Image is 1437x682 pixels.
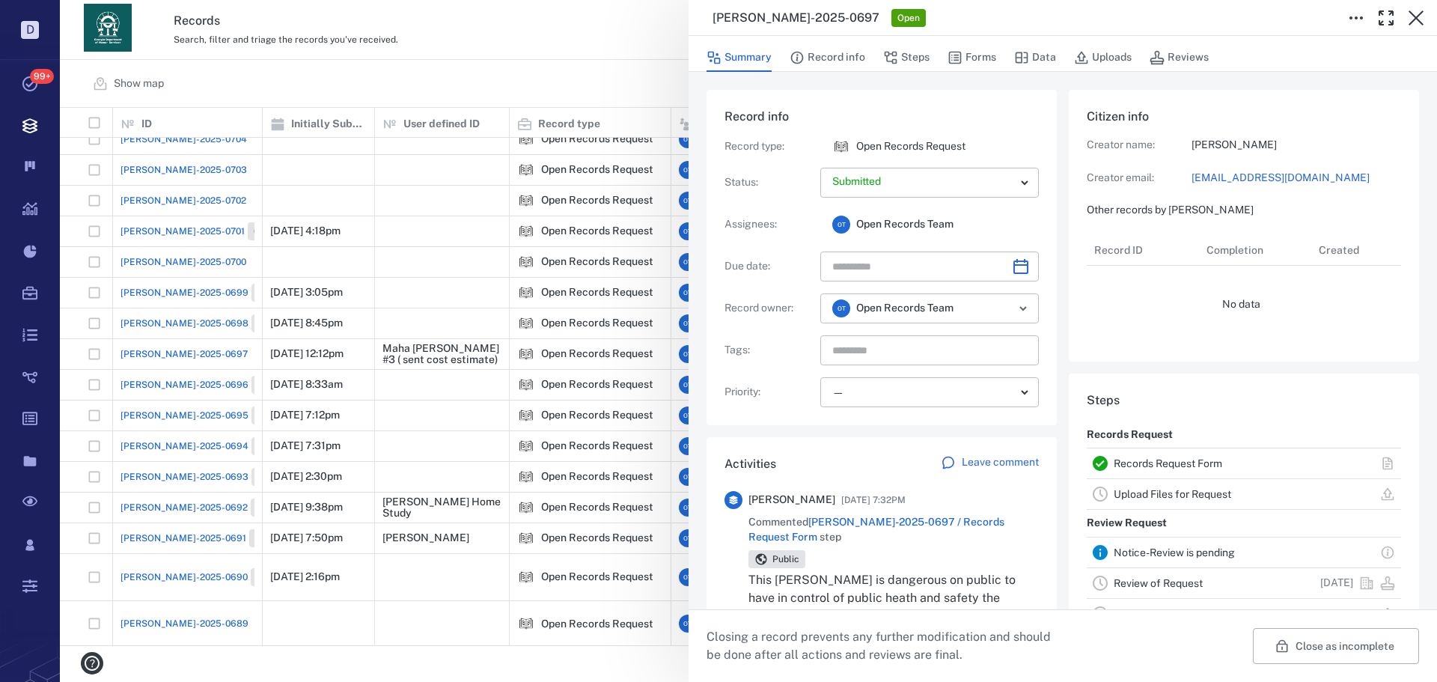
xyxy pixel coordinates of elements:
a: Third Party Upload [1114,608,1202,620]
a: Records Request Form [1114,457,1222,469]
a: Review of Request [1114,577,1203,589]
span: Help [34,10,64,24]
span: [DATE] 7:32PM [841,491,906,509]
p: Record owner : [724,301,814,316]
p: [DATE] [1341,606,1374,621]
div: Record ID [1087,235,1199,265]
p: Record type : [724,139,814,154]
div: Created [1319,229,1359,271]
a: [EMAIL_ADDRESS][DOMAIN_NAME] [1192,171,1401,186]
p: [DATE] [1320,576,1353,591]
div: Completion [1206,229,1263,271]
p: Priority : [724,385,814,400]
p: Tags : [724,343,814,358]
p: Closing a record prevents any further modification and should be done after all actions and revie... [707,628,1063,664]
button: Summary [707,43,772,72]
h6: Activities [724,455,776,473]
button: Steps [883,43,930,72]
span: Commented step [748,515,1039,544]
button: Close as incomplete [1253,628,1419,664]
p: [PERSON_NAME] [1192,138,1401,153]
h6: Record info [724,108,1039,126]
div: Citizen infoCreator name:[PERSON_NAME]Creator email:[EMAIL_ADDRESS][DOMAIN_NAME]Other records by ... [1069,90,1419,374]
span: Open Records Team [856,217,954,232]
div: Open Records Request [832,138,850,156]
h6: Steps [1087,392,1401,409]
span: 99+ [30,69,54,84]
div: — [832,384,1015,401]
p: Status : [724,175,814,190]
button: Uploads [1074,43,1132,72]
button: Toggle to Edit Boxes [1341,3,1371,33]
div: Record ID [1094,229,1143,271]
a: [PERSON_NAME]-2025-0697 / Records Request Form [748,516,1004,543]
button: Close [1401,3,1431,33]
button: Data [1014,43,1056,72]
p: Creator name: [1087,138,1192,153]
div: O T [832,216,850,234]
div: O T [832,299,850,317]
button: Record info [790,43,865,72]
img: icon Open Records Request [832,138,850,156]
a: Upload Files for Request [1114,488,1231,500]
span: [PERSON_NAME] [748,493,835,508]
p: Due date : [724,259,814,274]
span: Public [769,553,802,566]
button: Reviews [1150,43,1209,72]
div: Completion [1199,235,1311,265]
p: Submitted [832,174,1015,189]
button: Open [1013,298,1034,319]
p: Creator email: [1087,171,1192,186]
a: Notice-Review is pending [1114,546,1235,558]
span: Open [894,12,923,25]
div: No data [1087,266,1396,344]
p: Open Records Request [856,139,965,154]
div: Created [1311,235,1424,265]
p: D [21,21,39,39]
span: Open Records Team [856,301,954,316]
div: Record infoRecord type:icon Open Records RequestOpen Records RequestStatus:Assignees:OTOpen Recor... [707,90,1057,437]
p: Records Request [1087,421,1173,448]
a: Leave comment [941,455,1039,473]
p: Other records by [PERSON_NAME] [1087,203,1401,218]
p: Review Request [1087,510,1167,537]
p: Assignees : [724,217,814,232]
button: Choose date [1006,252,1036,281]
p: Leave comment [962,455,1039,470]
button: Toggle Fullscreen [1371,3,1401,33]
h6: Citizen info [1087,108,1401,126]
button: Forms [948,43,996,72]
h3: [PERSON_NAME]-2025-0697 [713,9,879,27]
